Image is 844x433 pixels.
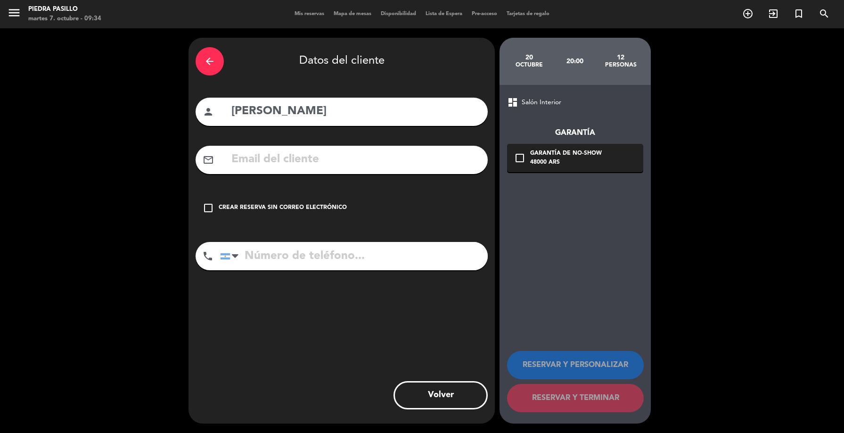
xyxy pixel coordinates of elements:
[203,202,214,214] i: check_box_outline_blank
[230,150,481,169] input: Email del cliente
[598,54,644,61] div: 12
[28,14,101,24] div: martes 7. octubre - 09:34
[329,11,376,17] span: Mapa de mesas
[219,203,347,213] div: Crear reserva sin correo electrónico
[202,250,213,262] i: phone
[552,45,598,78] div: 20:00
[467,11,502,17] span: Pre-acceso
[742,8,754,19] i: add_circle_outline
[530,158,602,167] div: 48000 ARS
[768,8,779,19] i: exit_to_app
[598,61,644,69] div: personas
[7,6,21,23] button: menu
[507,127,643,139] div: Garantía
[507,351,644,379] button: RESERVAR Y PERSONALIZAR
[290,11,329,17] span: Mis reservas
[28,5,101,14] div: Piedra Pasillo
[204,56,215,67] i: arrow_back
[421,11,467,17] span: Lista de Espera
[530,149,602,158] div: Garantía de no-show
[507,97,518,108] span: dashboard
[230,102,481,121] input: Nombre del cliente
[819,8,830,19] i: search
[220,242,488,270] input: Número de teléfono...
[7,6,21,20] i: menu
[507,384,644,412] button: RESERVAR Y TERMINAR
[502,11,554,17] span: Tarjetas de regalo
[196,45,488,78] div: Datos del cliente
[507,61,552,69] div: octubre
[393,381,488,409] button: Volver
[203,106,214,117] i: person
[522,97,561,108] span: Salón Interior
[221,242,242,270] div: Argentina: +54
[203,154,214,166] i: mail_outline
[514,152,525,164] i: check_box_outline_blank
[507,54,552,61] div: 20
[376,11,421,17] span: Disponibilidad
[793,8,804,19] i: turned_in_not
